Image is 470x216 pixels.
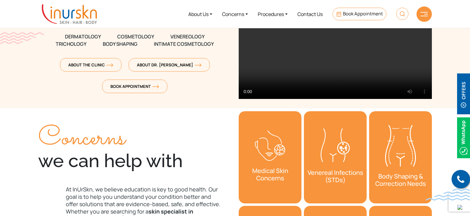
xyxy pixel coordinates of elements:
[304,111,367,203] div: 2 / 2
[65,33,101,40] span: DERMATOLOGY
[293,2,328,26] a: Contact Us
[195,63,201,67] img: orange-arrow
[42,4,97,24] img: inurskn-logo
[304,166,367,187] h3: Venereal Infections (STDs)
[117,33,154,40] span: COSMETOLOGY
[369,111,432,203] div: 2 / 2
[68,62,113,68] span: About The Clinic
[129,58,210,72] a: About Dr. [PERSON_NAME]orange-arrow
[102,80,167,93] a: Book Appointmentorange-arrow
[239,111,301,203] a: Medical Skin Concerns
[253,2,293,26] a: Procedures
[183,2,217,26] a: About Us
[38,118,125,159] span: Concerns
[426,188,470,201] img: bluewave
[152,85,159,88] img: orange-arrow
[154,40,214,48] span: Intimate Cosmetology
[343,10,383,17] span: Book Appointment
[56,40,86,48] span: TRICHOLOGY
[170,33,205,40] span: VENEREOLOGY
[385,125,416,167] img: Body-Shaping-&-Correction-Needs
[369,170,432,190] h3: Body Shaping & Correction Needs
[304,111,367,203] a: Venereal Infections (STDs)
[38,127,231,172] div: we can help with
[420,12,428,16] img: hamLine.svg
[137,62,201,68] span: About Dr. [PERSON_NAME]
[457,73,470,114] img: offerBt
[60,58,121,72] a: About The Clinicorange-arrow
[369,111,432,203] a: Body Shaping & Correction Needs
[457,205,462,210] img: up-blue-arrow.svg
[457,117,470,158] img: Whatsappicon
[239,111,301,203] div: 1 / 2
[333,8,386,20] a: Book Appointment
[255,130,285,161] img: Concerns-icon1
[457,134,470,140] a: Whatsappicon
[239,164,301,185] h3: Medical Skin Concerns
[396,8,408,20] img: HeaderSearch
[110,84,159,89] span: Book Appointment
[320,128,351,163] img: Venereal-Infections-STDs-icon
[103,40,137,48] span: Body Shaping
[106,63,113,67] img: orange-arrow
[217,2,253,26] a: Concerns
